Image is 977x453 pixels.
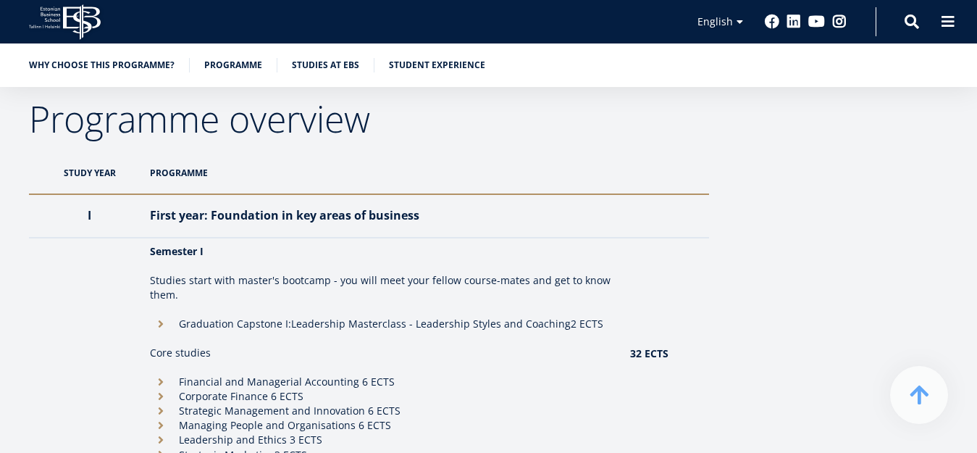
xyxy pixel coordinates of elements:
[29,58,175,72] a: Why choose this programme?
[150,317,616,331] li: Graduation Capstone I: 2 ECTS
[808,14,825,29] a: Youtube
[630,346,668,360] strong: 32 ECTS
[389,58,485,72] a: Student experience
[4,202,13,212] input: One-year MBA (in Estonian)
[150,404,616,418] li: Strategic Management and Innovation 6 ECTS
[832,14,847,29] a: Instagram
[150,418,616,433] li: Managing People and Organisations 6 ECTS
[150,375,616,389] li: Financial and Managerial Accounting 6 ECTS
[291,317,571,331] b: Leadership Masterclass - Leadership Styles and Coaching
[29,151,143,194] th: Study year
[143,151,623,194] th: Programme
[4,221,13,230] input: Two-year MBA
[150,273,616,302] p: Studies start with master's bootcamp - you will meet your fellow course-mates and get to know them.
[765,14,779,29] a: Facebook
[17,220,79,233] span: Two-year MBA
[17,201,135,215] span: One-year MBA (in Estonian)
[150,346,616,360] p: Core studies
[143,194,623,238] th: First year: Foundation in key areas of business
[344,1,390,14] span: Last Name
[150,389,616,404] li: Corporate Finance 6 ECTS
[150,433,616,447] li: Leadership and Ethics 3 ECTS
[292,58,359,72] a: Studies at EBS
[787,14,801,29] a: Linkedin
[29,101,709,137] h2: Programme overview
[4,240,13,249] input: Technology Innovation MBA
[17,239,139,252] span: Technology Innovation MBA
[150,244,204,258] strong: Semester I
[204,58,262,72] a: Programme
[29,194,143,238] th: I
